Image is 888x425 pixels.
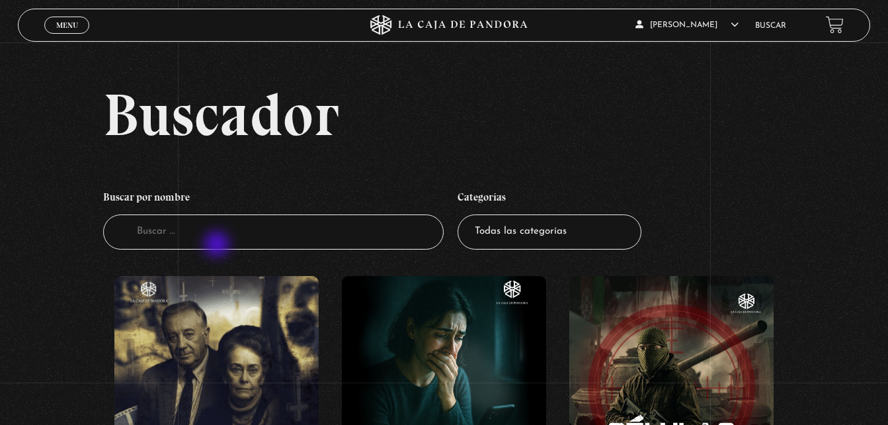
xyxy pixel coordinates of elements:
[458,184,641,214] h4: Categorías
[635,21,739,29] span: [PERSON_NAME]
[826,16,844,34] a: View your shopping cart
[56,21,78,29] span: Menu
[103,184,444,214] h4: Buscar por nombre
[103,85,870,144] h2: Buscador
[755,22,786,30] a: Buscar
[52,32,83,42] span: Cerrar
